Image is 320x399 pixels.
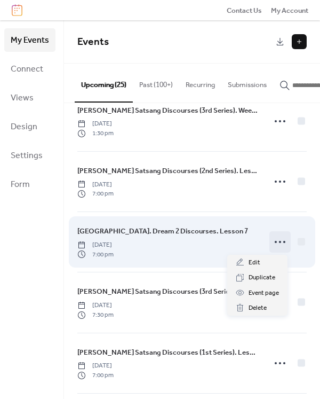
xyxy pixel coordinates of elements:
span: Form [11,176,30,193]
span: 7:00 pm [77,189,114,199]
a: Form [4,173,55,196]
a: Views [4,86,55,109]
span: Edit [249,257,260,268]
span: [DATE] [77,240,114,250]
span: Event page [249,288,279,299]
span: My Events [11,32,49,49]
span: [PERSON_NAME] Satsang Discourses (1st Series). Lesson 7 [77,347,259,358]
a: My Events [4,28,55,52]
button: Upcoming (25) [75,64,133,102]
span: My Account [271,5,308,16]
a: [PERSON_NAME] Satsang Discourses (3rd Series). Weekday Class. Lesson 7 [77,105,259,116]
button: Recurring [179,64,221,101]
span: Connect [11,61,43,78]
a: My Account [271,5,308,15]
a: Design [4,115,55,138]
span: 7:00 pm [77,371,114,380]
span: [GEOGRAPHIC_DATA]. Dream 2 Discourses. Lesson 7 [77,226,248,237]
span: Design [11,119,37,136]
a: Connect [4,57,55,81]
img: logo [12,4,22,16]
span: [DATE] [77,119,114,129]
span: 7:30 pm [77,310,114,320]
a: [PERSON_NAME] Satsang Discourses (2nd Series). Lesson 7 [77,165,259,177]
span: Settings [11,147,43,165]
span: [PERSON_NAME] Satsang Discourses (2nd Series). Lesson 7 [77,166,259,176]
span: Delete [249,303,267,314]
button: Past (100+) [133,64,179,101]
button: Submissions [221,64,273,101]
span: 1:30 pm [77,129,114,138]
span: [DATE] [77,180,114,190]
span: [DATE] [77,301,114,310]
a: [PERSON_NAME] Satsang Discourses (1st Series). Lesson 7 [77,347,259,358]
a: Contact Us [227,5,262,15]
span: [DATE] [77,361,114,371]
span: Duplicate [249,272,275,283]
span: Contact Us [227,5,262,16]
span: Events [77,32,109,52]
a: Settings [4,144,55,167]
span: 7:00 pm [77,250,114,260]
a: [PERSON_NAME] Satsang Discourses (3rd Series). Weeknight Class. Lesson 7 [77,286,259,298]
a: [GEOGRAPHIC_DATA]. Dream 2 Discourses. Lesson 7 [77,225,248,237]
span: Views [11,90,34,107]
